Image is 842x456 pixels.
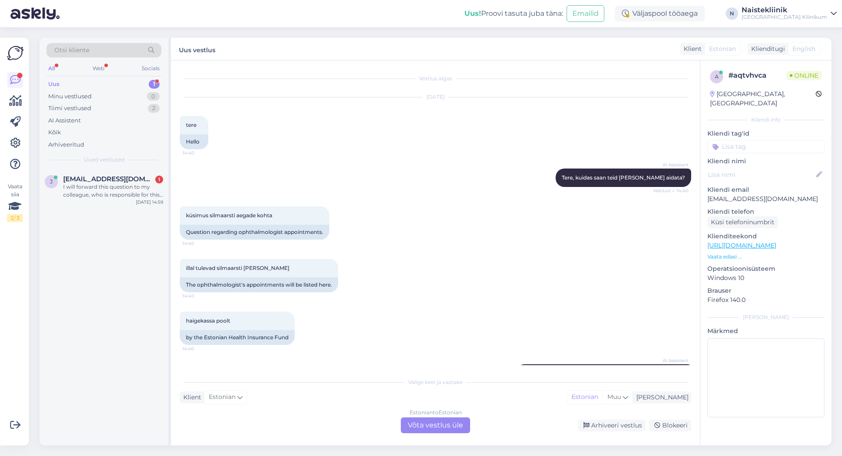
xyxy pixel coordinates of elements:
[48,140,84,149] div: Arhiveeritud
[401,417,470,433] div: Võta vestlus üle
[633,393,689,402] div: [PERSON_NAME]
[180,93,691,101] div: [DATE]
[562,174,685,181] span: Tere, kuidas saan teid [PERSON_NAME] aidata?
[707,232,824,241] p: Klienditeekond
[140,63,161,74] div: Socials
[147,92,160,101] div: 0
[707,295,824,305] p: Firefox 140.0
[707,327,824,336] p: Märkmed
[707,194,824,204] p: [EMAIL_ADDRESS][DOMAIN_NAME]
[180,393,201,402] div: Klient
[707,264,824,273] p: Operatsioonisüsteem
[707,216,778,228] div: Küsi telefoninumbrit
[182,345,215,352] span: 14:40
[48,104,91,113] div: Tiimi vestlused
[680,44,702,54] div: Klient
[186,212,272,219] span: küsimus silmaarsti aegade kohta
[7,214,23,222] div: 2 / 3
[91,63,106,74] div: Web
[726,7,738,20] div: N
[715,73,719,80] span: a
[748,44,785,54] div: Klienditugi
[180,75,691,83] div: Vestlus algas
[708,170,814,180] input: Lisa nimi
[649,420,691,431] div: Blokeeri
[410,409,462,417] div: Estonian to Estonian
[567,5,604,22] button: Emailid
[709,44,736,54] span: Estonian
[707,313,824,321] div: [PERSON_NAME]
[136,199,163,205] div: [DATE] 14:59
[578,420,646,431] div: Arhiveeri vestlus
[48,92,92,101] div: Minu vestlused
[707,185,824,194] p: Kliendi email
[54,46,89,55] span: Otsi kliente
[186,317,230,324] span: haigekassa poolt
[707,241,776,249] a: [URL][DOMAIN_NAME]
[180,330,295,345] div: by the Estonian Health Insurance Fund
[792,44,815,54] span: English
[186,122,196,128] span: tere
[567,391,603,404] div: Estonian
[653,187,689,194] span: Nähtud ✓ 14:40
[656,162,689,168] span: AI Assistent
[209,392,235,402] span: Estonian
[63,183,163,199] div: I will forward this question to my colleague, who is responsible for this. The reply will be here...
[63,175,154,183] span: janar_2107@hotmail.com
[7,183,23,222] div: Vaata siia
[707,116,824,124] div: Kliendi info
[48,80,60,89] div: Uus
[786,71,822,80] span: Online
[710,90,816,108] div: [GEOGRAPHIC_DATA], [GEOGRAPHIC_DATA]
[742,14,827,21] div: [GEOGRAPHIC_DATA] Kliinikum
[707,286,824,295] p: Brauser
[50,178,53,185] span: j
[148,104,160,113] div: 2
[742,7,837,21] a: Naistekliinik[GEOGRAPHIC_DATA] Kliinikum
[180,225,329,240] div: Question regarding ophthalmologist appointments.
[656,357,689,364] span: AI Assistent
[464,8,563,19] div: Proovi tasuta juba täna:
[707,273,824,283] p: Windows 10
[742,7,827,14] div: Naistekliinik
[179,43,215,55] label: Uus vestlus
[48,116,81,125] div: AI Assistent
[182,150,215,156] span: 14:40
[707,157,824,166] p: Kliendi nimi
[48,128,61,137] div: Kõik
[182,293,215,299] span: 14:40
[155,176,163,183] div: 1
[180,378,691,386] div: Valige keel ja vastake
[7,45,24,61] img: Askly Logo
[180,277,338,292] div: The ophthalmologist's appointments will be listed here.
[607,393,621,401] span: Muu
[186,265,289,271] span: illal tulevad silmaarsti [PERSON_NAME]
[464,9,481,18] b: Uus!
[707,140,824,153] input: Lisa tag
[149,80,160,89] div: 1
[707,129,824,138] p: Kliendi tag'id
[707,207,824,216] p: Kliendi telefon
[180,134,208,149] div: Hello
[182,240,215,247] span: 14:40
[728,70,786,81] div: # aqtvhvca
[615,6,705,22] div: Väljaspool tööaega
[707,253,824,261] p: Vaata edasi ...
[84,156,125,164] span: Uued vestlused
[46,63,57,74] div: All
